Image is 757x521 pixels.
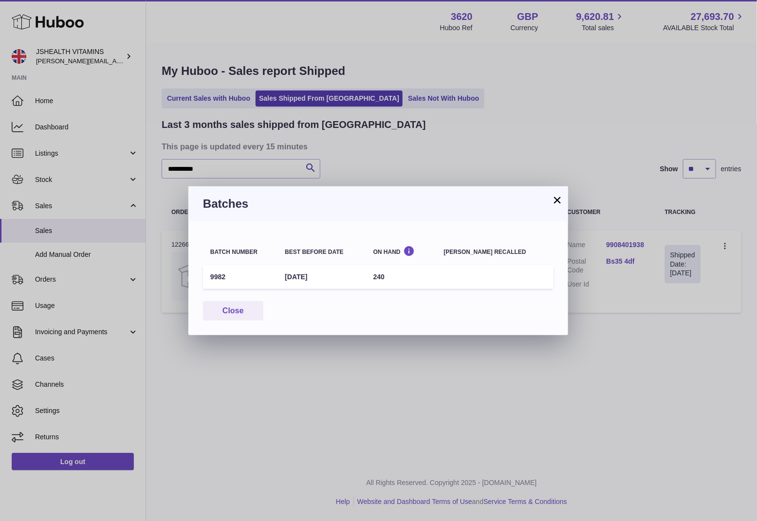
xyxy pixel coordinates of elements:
[203,301,263,321] button: Close
[285,249,358,255] div: Best before date
[373,246,429,255] div: On Hand
[444,249,546,255] div: [PERSON_NAME] recalled
[210,249,270,255] div: Batch number
[203,196,554,212] h3: Batches
[366,265,437,289] td: 240
[277,265,366,289] td: [DATE]
[552,194,563,206] button: ×
[203,265,277,289] td: 9982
